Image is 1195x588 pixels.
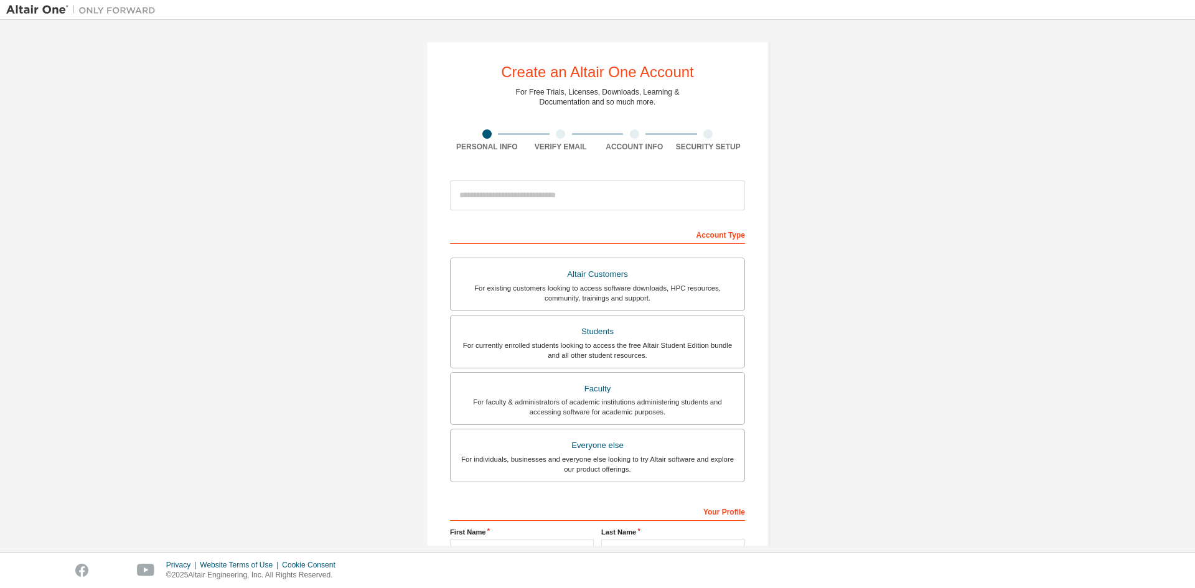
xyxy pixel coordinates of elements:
label: First Name [450,527,594,537]
img: facebook.svg [75,564,88,577]
div: Everyone else [458,437,737,454]
div: Altair Customers [458,266,737,283]
div: Personal Info [450,142,524,152]
div: Create an Altair One Account [501,65,694,80]
div: Privacy [166,560,200,570]
div: For faculty & administrators of academic institutions administering students and accessing softwa... [458,397,737,417]
div: Verify Email [524,142,598,152]
div: Students [458,323,737,340]
div: For individuals, businesses and everyone else looking to try Altair software and explore our prod... [458,454,737,474]
p: © 2025 Altair Engineering, Inc. All Rights Reserved. [166,570,343,581]
div: Your Profile [450,501,745,521]
img: youtube.svg [137,564,155,577]
div: For currently enrolled students looking to access the free Altair Student Edition bundle and all ... [458,340,737,360]
img: Altair One [6,4,162,16]
div: For existing customers looking to access software downloads, HPC resources, community, trainings ... [458,283,737,303]
div: Faculty [458,380,737,398]
div: Website Terms of Use [200,560,282,570]
div: For Free Trials, Licenses, Downloads, Learning & Documentation and so much more. [516,87,680,107]
div: Account Type [450,224,745,244]
label: Last Name [601,527,745,537]
div: Account Info [597,142,672,152]
div: Security Setup [672,142,746,152]
div: Cookie Consent [282,560,342,570]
